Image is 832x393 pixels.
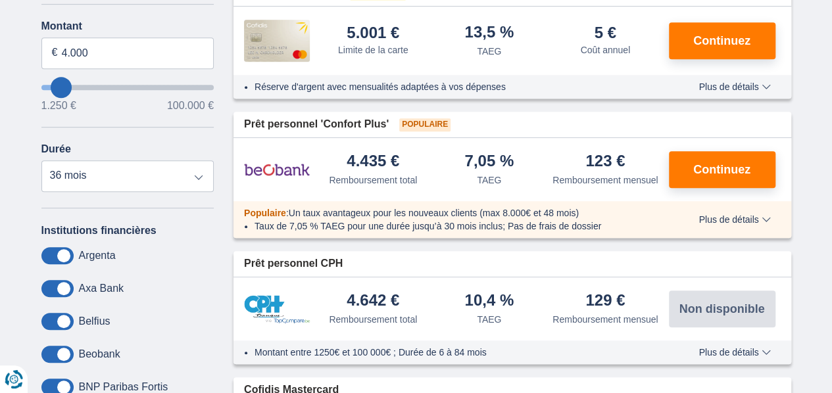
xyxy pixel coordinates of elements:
[698,215,770,224] span: Plus de détails
[244,295,310,323] img: pret personnel CPH Banque
[255,80,660,93] li: Réserve d'argent avec mensualités adaptées à vos dépenses
[399,118,451,131] span: Populaire
[580,43,630,57] div: Coût annuel
[669,22,775,59] button: Continuez
[79,250,116,262] label: Argenta
[464,24,514,42] div: 13,5 %
[52,45,58,60] span: €
[41,20,214,32] label: Montant
[689,81,780,92] button: Plus de détails
[79,315,110,327] label: Belfius
[255,220,660,233] li: Taux de 7,05 % TAEG pour une durée jusqu’à 30 mois inclus; Pas de frais de dossier
[244,20,310,62] img: pret personnel Cofidis CC
[464,153,514,171] div: 7,05 %
[585,153,625,171] div: 123 €
[679,303,765,315] span: Non disponible
[244,256,343,271] span: Prêt personnel CPH
[79,381,168,393] label: BNP Paribas Fortis
[338,43,408,57] div: Limite de la carte
[233,206,671,220] div: :
[244,153,310,186] img: pret personnel Beobank
[477,313,501,326] div: TAEG
[289,208,579,218] span: Un taux avantageux pour les nouveaux clients (max 8.000€ et 48 mois)
[693,164,750,175] span: Continuez
[347,25,399,41] div: 5.001 €
[552,313,658,326] div: Remboursement mensuel
[41,225,157,237] label: Institutions financières
[585,292,625,310] div: 129 €
[244,208,286,218] span: Populaire
[689,347,780,358] button: Plus de détails
[698,82,770,91] span: Plus de détails
[255,346,660,359] li: Montant entre 1250€ et 100 000€ ; Durée de 6 à 84 mois
[79,348,120,360] label: Beobank
[595,25,616,41] div: 5 €
[41,101,76,111] span: 1.250 €
[244,117,389,132] span: Prêt personnel 'Confort Plus'
[79,283,124,294] label: Axa Bank
[693,35,750,47] span: Continuez
[477,173,501,187] div: TAEG
[41,85,214,90] input: wantToBorrow
[689,214,780,225] button: Plus de détails
[347,292,399,310] div: 4.642 €
[167,101,214,111] span: 100.000 €
[552,173,658,187] div: Remboursement mensuel
[477,45,501,58] div: TAEG
[41,143,71,155] label: Durée
[347,153,399,171] div: 4.435 €
[698,348,770,357] span: Plus de détails
[669,151,775,188] button: Continuez
[464,292,514,310] div: 10,4 %
[329,313,417,326] div: Remboursement total
[669,290,775,327] button: Non disponible
[329,173,417,187] div: Remboursement total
